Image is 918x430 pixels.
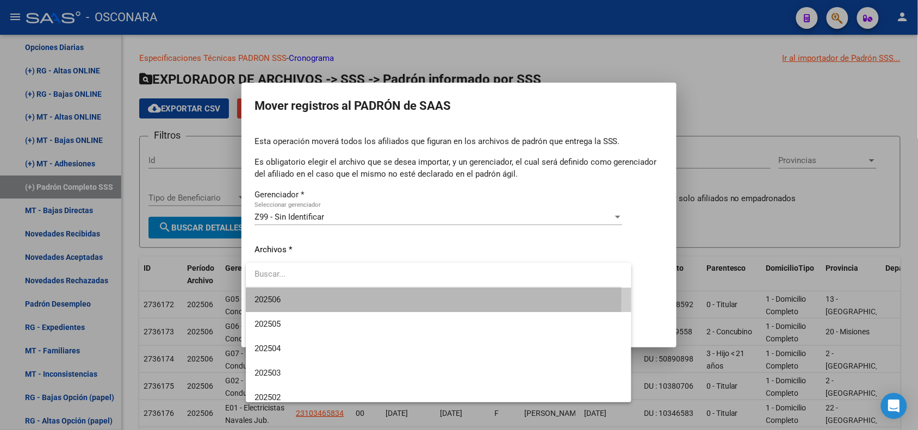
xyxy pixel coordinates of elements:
span: 202506 [255,295,281,304]
input: dropdown search [246,262,621,286]
div: Open Intercom Messenger [881,393,907,419]
span: 202502 [255,392,281,402]
span: 202503 [255,368,281,378]
span: 202504 [255,344,281,353]
span: 202505 [255,319,281,329]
